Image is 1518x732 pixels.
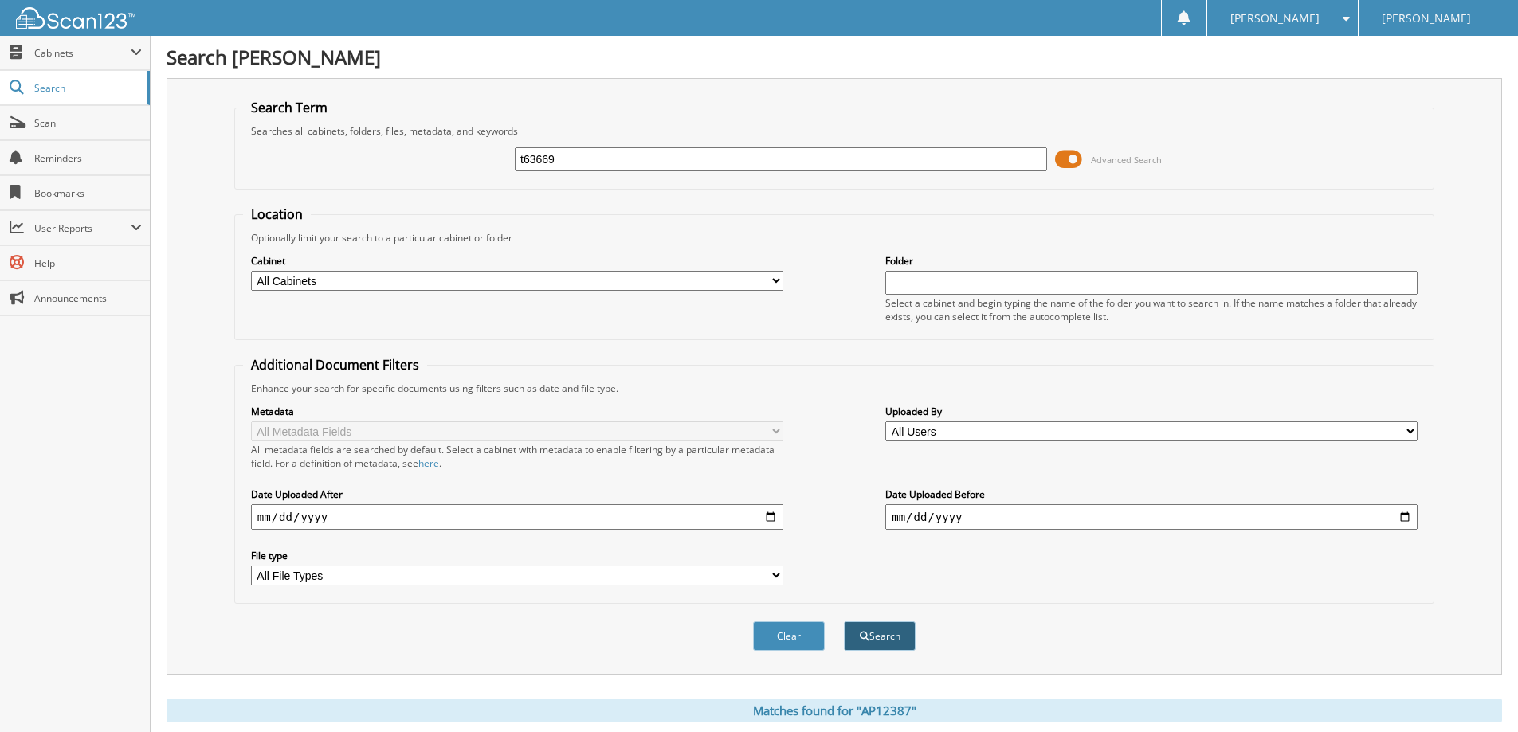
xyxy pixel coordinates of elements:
[251,254,783,268] label: Cabinet
[1438,656,1518,732] iframe: Chat Widget
[1230,14,1320,23] span: [PERSON_NAME]
[251,443,783,470] div: All metadata fields are searched by default. Select a cabinet with metadata to enable filtering b...
[243,356,427,374] legend: Additional Document Filters
[243,124,1426,138] div: Searches all cabinets, folders, files, metadata, and keywords
[34,116,142,130] span: Scan
[167,44,1502,70] h1: Search [PERSON_NAME]
[34,256,142,270] span: Help
[251,549,783,562] label: File type
[1382,14,1471,23] span: [PERSON_NAME]
[243,99,335,116] legend: Search Term
[885,296,1418,323] div: Select a cabinet and begin typing the name of the folder you want to search in. If the name match...
[16,7,135,29] img: scan123-logo-white.svg
[34,221,131,235] span: User Reports
[34,292,142,305] span: Announcements
[34,151,142,165] span: Reminders
[243,206,311,223] legend: Location
[753,621,825,651] button: Clear
[885,405,1418,418] label: Uploaded By
[844,621,916,651] button: Search
[34,186,142,200] span: Bookmarks
[418,456,439,470] a: here
[167,699,1502,722] div: Matches found for "AP12387"
[251,405,783,418] label: Metadata
[885,487,1418,501] label: Date Uploaded Before
[34,46,131,60] span: Cabinets
[885,504,1418,530] input: end
[251,504,783,530] input: start
[1091,154,1162,166] span: Advanced Search
[243,231,1426,245] div: Optionally limit your search to a particular cabinet or folder
[885,254,1418,268] label: Folder
[251,487,783,501] label: Date Uploaded After
[243,382,1426,395] div: Enhance your search for specific documents using filters such as date and file type.
[34,81,139,95] span: Search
